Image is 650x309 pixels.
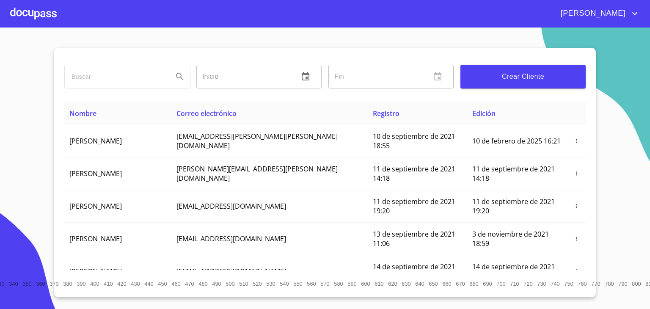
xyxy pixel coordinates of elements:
[467,71,579,83] span: Crear Cliente
[69,109,96,118] span: Nombre
[293,281,302,287] span: 550
[399,277,413,290] button: 630
[630,277,643,290] button: 800
[183,277,196,290] button: 470
[413,277,427,290] button: 640
[603,277,616,290] button: 780
[427,277,440,290] button: 650
[537,281,546,287] span: 730
[496,281,505,287] span: 700
[347,281,356,287] span: 590
[373,197,455,215] span: 11 de septiembre de 2021 19:20
[307,281,316,287] span: 560
[372,277,386,290] button: 610
[171,281,180,287] span: 460
[388,281,397,287] span: 620
[469,281,478,287] span: 680
[361,281,370,287] span: 600
[589,277,603,290] button: 770
[483,281,492,287] span: 690
[454,277,467,290] button: 670
[176,267,286,276] span: [EMAIL_ADDRESS][DOMAIN_NAME]
[472,229,549,248] span: 3 de noviembre de 2021 18:59
[117,281,126,287] span: 420
[618,281,627,287] span: 790
[47,277,61,290] button: 370
[185,281,194,287] span: 470
[196,277,210,290] button: 480
[61,277,74,290] button: 380
[472,136,561,146] span: 10 de febrero de 2025 16:21
[551,281,559,287] span: 740
[156,277,169,290] button: 450
[578,281,587,287] span: 760
[591,281,600,287] span: 770
[554,7,630,20] span: [PERSON_NAME]
[494,277,508,290] button: 700
[332,277,345,290] button: 580
[170,66,190,87] button: Search
[69,169,122,178] span: [PERSON_NAME]
[36,281,45,287] span: 360
[158,281,167,287] span: 450
[176,234,286,243] span: [EMAIL_ADDRESS][DOMAIN_NAME]
[9,281,18,287] span: 340
[69,234,122,243] span: [PERSON_NAME]
[266,281,275,287] span: 530
[373,109,399,118] span: Registro
[104,281,113,287] span: 410
[65,65,166,88] input: search
[472,164,555,183] span: 11 de septiembre de 2021 14:18
[508,277,521,290] button: 710
[373,262,455,281] span: 14 de septiembre de 2021 12:26
[402,281,410,287] span: 630
[226,281,234,287] span: 500
[102,277,115,290] button: 410
[359,277,372,290] button: 600
[523,281,532,287] span: 720
[616,277,630,290] button: 790
[442,281,451,287] span: 660
[472,109,496,118] span: Edición
[176,109,237,118] span: Correo electrónico
[386,277,399,290] button: 620
[69,267,122,276] span: [PERSON_NAME]
[562,277,576,290] button: 750
[74,277,88,290] button: 390
[144,281,153,287] span: 440
[576,277,589,290] button: 760
[375,281,383,287] span: 610
[535,277,548,290] button: 730
[169,277,183,290] button: 460
[176,164,338,183] span: [PERSON_NAME][EMAIL_ADDRESS][PERSON_NAME][DOMAIN_NAME]
[237,277,251,290] button: 510
[472,262,555,281] span: 14 de septiembre de 2021 12:26
[548,277,562,290] button: 740
[253,281,262,287] span: 520
[456,281,465,287] span: 670
[50,281,58,287] span: 370
[239,281,248,287] span: 510
[69,201,122,211] span: [PERSON_NAME]
[440,277,454,290] button: 660
[77,281,85,287] span: 390
[510,281,519,287] span: 710
[69,136,122,146] span: [PERSON_NAME]
[278,277,291,290] button: 540
[373,229,455,248] span: 13 de septiembre de 2021 11:06
[264,277,278,290] button: 530
[280,281,289,287] span: 540
[605,281,614,287] span: 780
[142,277,156,290] button: 440
[34,277,47,290] button: 360
[460,65,586,88] button: Crear Cliente
[318,277,332,290] button: 570
[415,281,424,287] span: 640
[345,277,359,290] button: 590
[22,281,31,287] span: 350
[521,277,535,290] button: 720
[212,281,221,287] span: 490
[198,281,207,287] span: 480
[131,281,140,287] span: 430
[7,277,20,290] button: 340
